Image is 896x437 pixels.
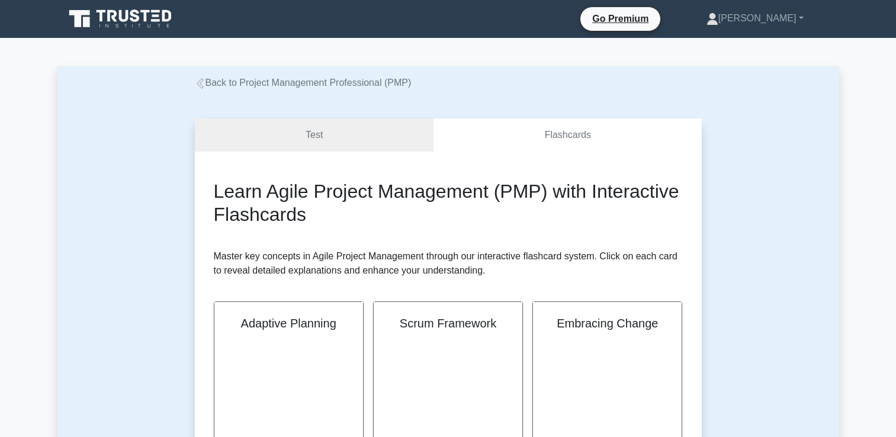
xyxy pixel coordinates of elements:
h2: Scrum Framework [388,316,508,330]
h2: Adaptive Planning [229,316,349,330]
a: Back to Project Management Professional (PMP) [195,78,412,88]
p: Master key concepts in Agile Project Management through our interactive flashcard system. Click o... [214,249,683,278]
h2: Learn Agile Project Management (PMP) with Interactive Flashcards [214,180,683,226]
a: Test [195,118,434,152]
a: Flashcards [433,118,701,152]
a: Go Premium [585,11,656,26]
a: [PERSON_NAME] [678,7,832,30]
h2: Embracing Change [547,316,667,330]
